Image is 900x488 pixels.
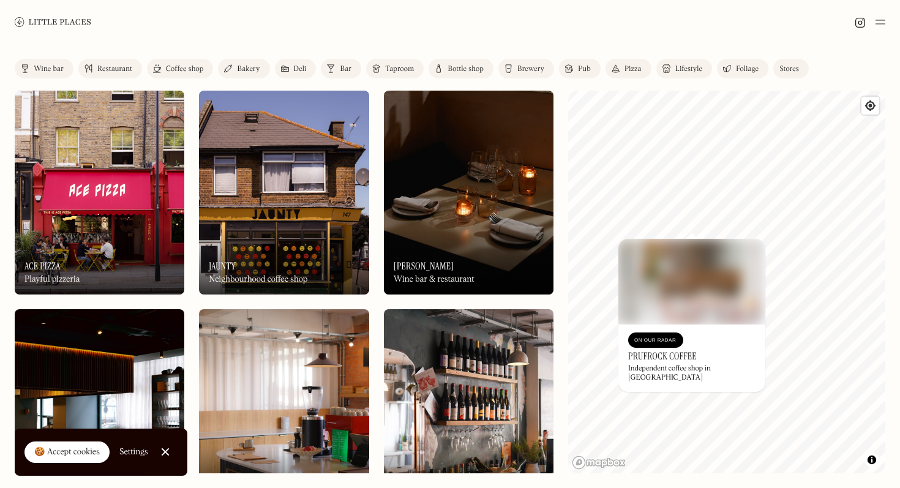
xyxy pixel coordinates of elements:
[568,91,885,473] canvas: Map
[448,66,484,73] div: Bottle shop
[24,274,80,285] div: Playful pizzeria
[736,66,759,73] div: Foliage
[517,66,544,73] div: Brewery
[779,66,799,73] div: Stores
[119,448,148,456] div: Settings
[340,66,351,73] div: Bar
[294,66,307,73] div: Deli
[34,66,64,73] div: Wine bar
[24,441,110,464] a: 🍪 Accept cookies
[385,66,414,73] div: Taproom
[861,97,879,114] button: Find my location
[384,91,553,295] a: LunaLuna[PERSON_NAME]Wine bar & restaurant
[429,59,493,78] a: Bottle shop
[624,66,642,73] div: Pizza
[628,350,697,362] h3: Prufrock Coffee
[634,334,677,347] div: On Our Radar
[498,59,554,78] a: Brewery
[618,239,765,325] img: Prufrock Coffee
[15,91,184,295] a: Ace PizzaAce PizzaAce PizzaPlayful pizzeria
[366,59,424,78] a: Taproom
[218,59,269,78] a: Bakery
[78,59,142,78] a: Restaurant
[656,59,712,78] a: Lifestyle
[628,364,756,382] div: Independent coffee shop in [GEOGRAPHIC_DATA]
[209,274,307,285] div: Neighbourhood coffee shop
[147,59,213,78] a: Coffee shop
[97,66,132,73] div: Restaurant
[321,59,361,78] a: Bar
[199,91,369,295] img: Jaunty
[199,91,369,295] a: JauntyJauntyJauntyNeighbourhood coffee shop
[559,59,601,78] a: Pub
[24,260,61,272] h3: Ace Pizza
[119,438,148,466] a: Settings
[34,446,100,459] div: 🍪 Accept cookies
[15,91,184,295] img: Ace Pizza
[618,239,765,392] a: Prufrock CoffeePrufrock CoffeeOn Our RadarPrufrock CoffeeIndependent coffee shop in [GEOGRAPHIC_D...
[209,260,236,272] h3: Jaunty
[166,66,203,73] div: Coffee shop
[864,452,879,467] button: Toggle attribution
[384,91,553,295] img: Luna
[773,59,809,78] a: Stores
[572,456,626,470] a: Mapbox homepage
[15,59,73,78] a: Wine bar
[578,66,591,73] div: Pub
[394,260,454,272] h3: [PERSON_NAME]
[606,59,651,78] a: Pizza
[153,440,178,464] a: Close Cookie Popup
[237,66,260,73] div: Bakery
[717,59,768,78] a: Foliage
[275,59,317,78] a: Deli
[868,453,876,467] span: Toggle attribution
[394,274,474,285] div: Wine bar & restaurant
[675,66,702,73] div: Lifestyle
